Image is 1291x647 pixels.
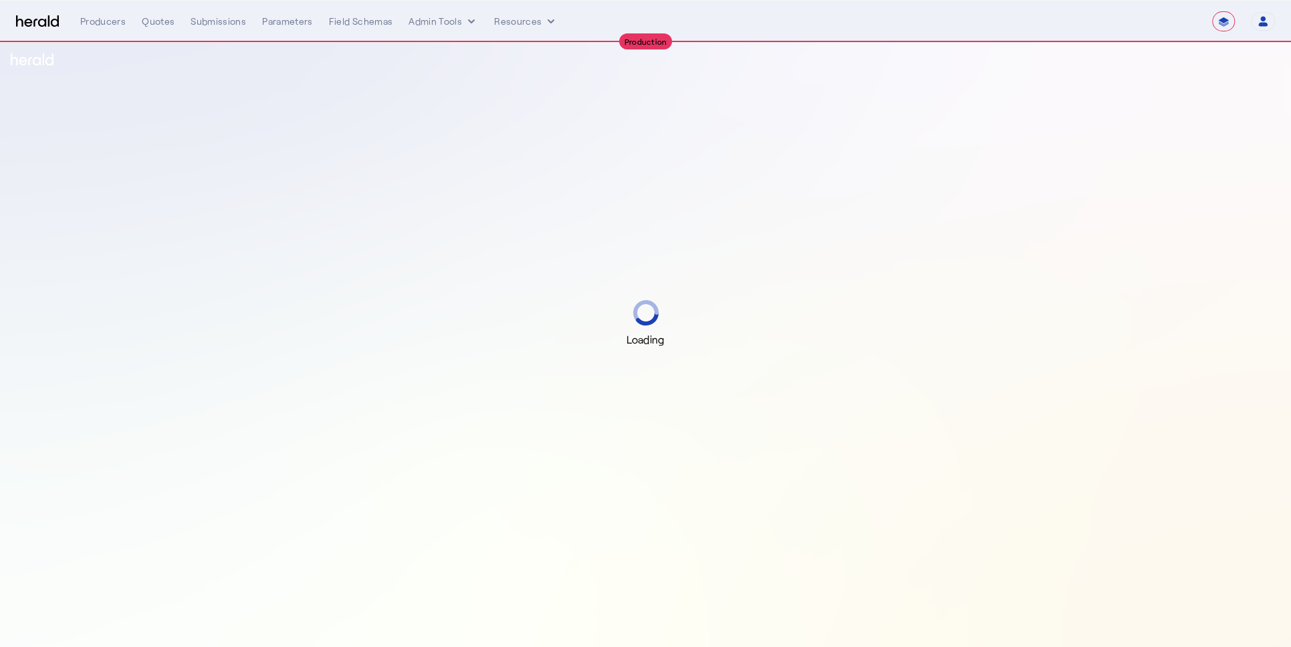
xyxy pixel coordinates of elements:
div: Field Schemas [329,15,393,28]
img: Herald Logo [16,15,59,28]
button: Resources dropdown menu [494,15,558,28]
div: Quotes [142,15,174,28]
div: Parameters [262,15,313,28]
div: Producers [80,15,126,28]
div: Submissions [191,15,246,28]
div: Production [619,33,673,49]
button: internal dropdown menu [408,15,478,28]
